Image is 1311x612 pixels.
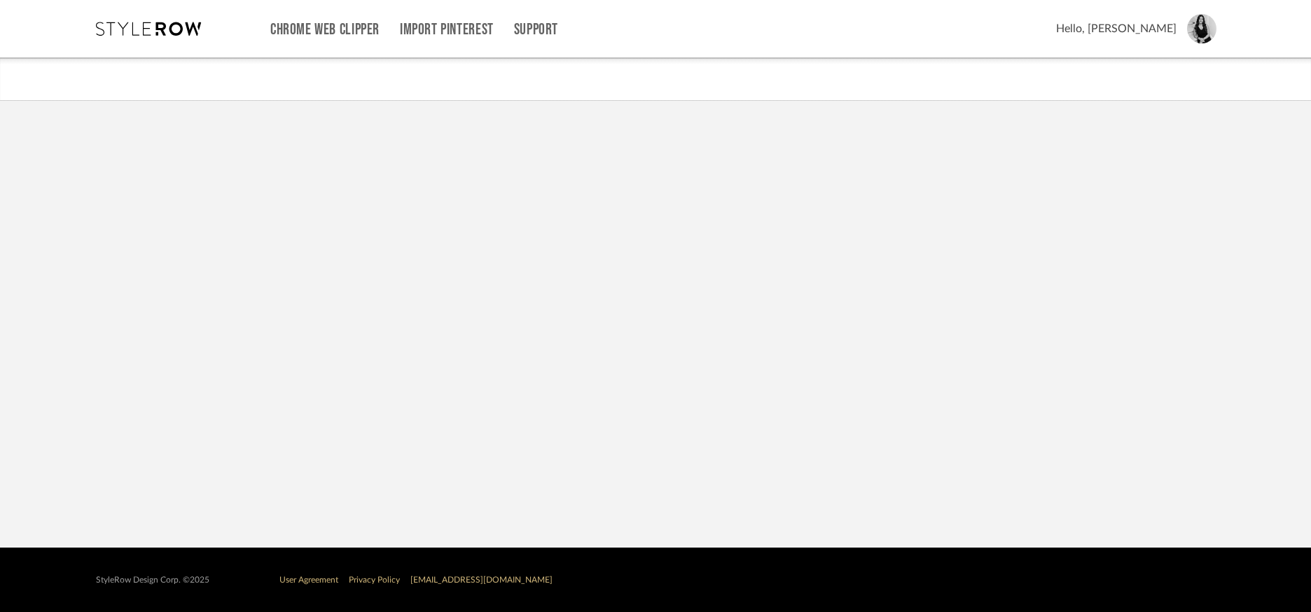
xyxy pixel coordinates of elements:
[349,576,400,584] a: Privacy Policy
[410,576,553,584] a: [EMAIL_ADDRESS][DOMAIN_NAME]
[279,576,338,584] a: User Agreement
[270,24,380,36] a: Chrome Web Clipper
[96,575,209,585] div: StyleRow Design Corp. ©2025
[1056,20,1177,37] span: Hello, [PERSON_NAME]
[514,24,558,36] a: Support
[1187,14,1216,43] img: avatar
[400,24,494,36] a: Import Pinterest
